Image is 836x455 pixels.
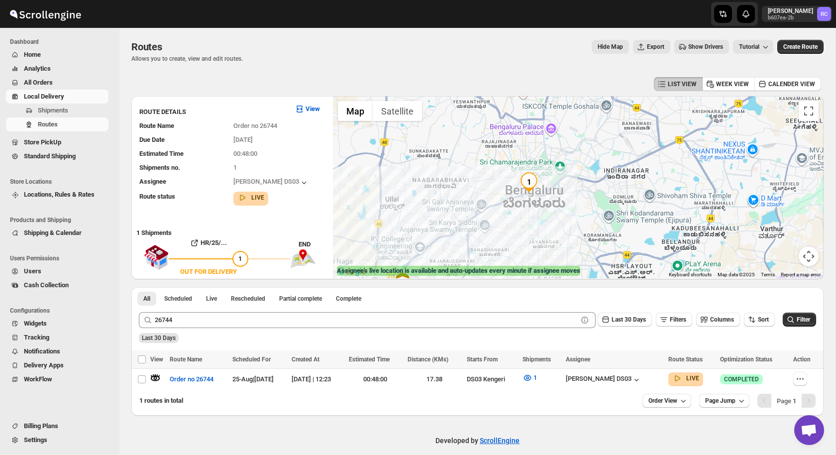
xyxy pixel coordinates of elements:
button: View [289,101,326,117]
a: Report a map error [781,272,821,277]
span: Rescheduled [231,295,265,303]
button: Settings [6,433,108,447]
button: Toggle fullscreen view [799,101,819,121]
button: Order View [642,394,691,408]
span: Last 30 Days [612,316,646,323]
span: Page Jump [705,397,735,405]
span: 1 routes in total [139,397,183,404]
span: Local Delivery [24,93,64,100]
span: Route Name [170,356,202,363]
span: Created At [292,356,319,363]
span: View [150,356,163,363]
a: Open chat [794,415,824,445]
button: 1 [517,370,543,386]
button: Routes [6,117,108,131]
span: Store Locations [10,178,112,186]
span: Routes [38,120,58,128]
button: Filter [783,313,816,327]
span: Filter [797,316,810,323]
span: Shipping & Calendar [24,229,82,236]
button: WEEK VIEW [702,77,755,91]
input: Press enter after typing | Search Eg. Order no 26744 [155,312,578,328]
button: Page Jump [699,394,749,408]
nav: Pagination [757,394,816,408]
span: Standard Shipping [24,152,76,160]
button: Locations, Rules & Rates [6,188,108,202]
button: Export [633,40,670,54]
button: [PERSON_NAME] DS03 [233,178,309,188]
span: Sort [758,316,769,323]
b: View [306,105,320,113]
span: Route status [139,193,175,200]
span: [DATE] [233,136,253,143]
b: 1 Shipments [131,224,172,236]
img: trip_end.png [291,249,315,268]
span: Order no 26744 [170,374,213,384]
button: LIVE [237,193,264,203]
button: Tutorial [733,40,773,54]
div: DS03 Kengeri [467,374,517,384]
button: Shipments [6,104,108,117]
button: Widgets [6,317,108,331]
p: Developed by [435,436,520,446]
span: Locations, Rules & Rates [24,191,95,198]
span: Users [24,267,41,275]
span: Order no 26744 [233,122,277,129]
span: Order View [648,397,677,405]
span: Starts From [467,356,498,363]
img: ScrollEngine [8,1,83,26]
span: Shipments [38,107,68,114]
button: Order no 26744 [164,371,219,387]
span: Cash Collection [24,281,69,289]
div: OUT FOR DELIVERY [180,267,237,277]
div: 00:48:00 [349,374,402,384]
button: Notifications [6,344,108,358]
button: Sort [744,313,775,327]
span: Users Permissions [10,254,112,262]
a: Open this area in Google Maps (opens a new window) [335,265,368,278]
div: END [299,239,328,249]
div: 17.38 [408,374,460,384]
span: Scheduled [164,295,192,303]
button: Show satellite imagery [373,101,422,121]
span: WorkFlow [24,375,52,383]
span: Optimization Status [720,356,772,363]
span: Complete [336,295,361,303]
span: COMPLETED [724,375,759,383]
p: Allows you to create, view and edit routes. [131,55,243,63]
span: Products and Shipping [10,216,112,224]
span: Settings [24,436,47,444]
span: 1 [238,255,242,262]
span: LIST VIEW [668,80,697,88]
span: Tracking [24,334,49,341]
span: Widgets [24,320,47,327]
span: Last 30 Days [142,335,176,341]
span: Columns [710,316,734,323]
button: LIST VIEW [654,77,703,91]
button: [PERSON_NAME] DS03 [566,375,641,385]
span: Due Date [139,136,165,143]
span: Action [793,356,811,363]
span: Page [777,397,796,405]
span: Map data ©2025 [718,272,755,277]
span: Notifications [24,347,60,355]
p: b607ea-2b [768,15,813,21]
span: Estimated Time [139,150,184,157]
span: Analytics [24,65,51,72]
h3: ROUTE DETAILS [139,107,287,117]
span: Export [647,43,664,51]
span: Scheduled For [232,356,271,363]
span: 00:48:00 [233,150,257,157]
button: Analytics [6,62,108,76]
a: ScrollEngine [480,437,520,445]
span: Distance (KMs) [408,356,448,363]
button: Show street map [338,101,373,121]
button: Tracking [6,331,108,344]
button: Map camera controls [799,246,819,266]
label: Assignee's live location is available and auto-updates every minute if assignee moves [337,266,580,276]
button: HR/25/... [169,235,248,251]
img: Google [335,265,368,278]
button: WorkFlow [6,372,108,386]
button: Delivery Apps [6,358,108,372]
